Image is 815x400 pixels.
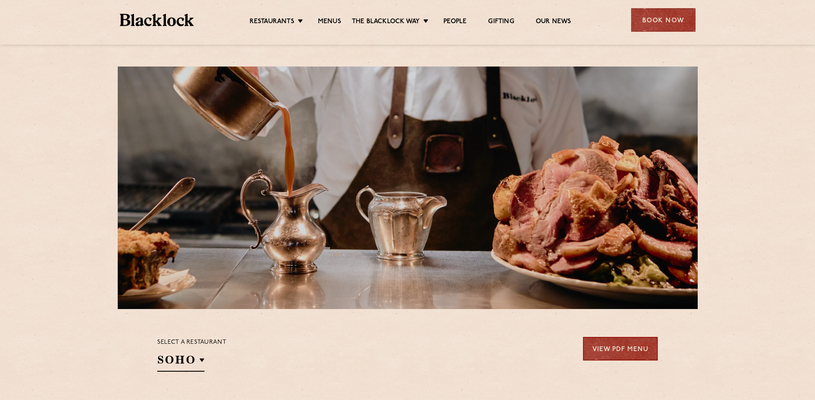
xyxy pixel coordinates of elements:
[120,14,194,26] img: BL_Textured_Logo-footer-cropped.svg
[583,337,658,361] a: View PDF Menu
[157,352,205,372] h2: SOHO
[352,18,420,27] a: The Blacklock Way
[318,18,341,27] a: Menus
[443,18,467,27] a: People
[250,18,294,27] a: Restaurants
[631,8,696,32] div: Book Now
[536,18,571,27] a: Our News
[488,18,514,27] a: Gifting
[157,337,226,348] p: Select a restaurant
